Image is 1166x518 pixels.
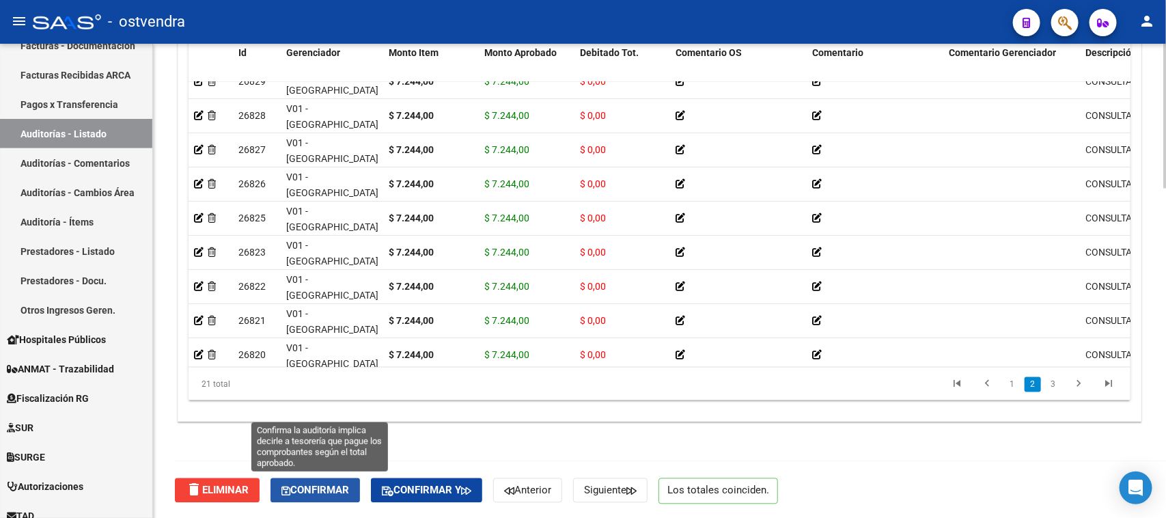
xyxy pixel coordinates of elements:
mat-icon: person [1139,13,1155,29]
mat-icon: delete [186,482,202,498]
a: 3 [1045,377,1061,392]
datatable-header-cell: Comentario OS [670,38,807,98]
button: Confirmar [270,478,360,503]
span: $ 7.244,00 [484,315,529,326]
a: go to last page [1096,377,1122,392]
span: Eliminar [186,485,249,497]
div: Open Intercom Messenger [1120,472,1152,504]
strong: $ 7.244,00 [389,281,434,292]
span: 26826 [238,178,266,189]
strong: $ 7.244,00 [389,247,434,258]
span: Monto Aprobado [484,47,557,58]
span: $ 0,00 [580,349,606,360]
button: Siguiente [573,478,648,503]
strong: $ 7.244,00 [389,349,434,360]
mat-icon: menu [11,13,27,29]
datatable-header-cell: Comentario Gerenciador [943,38,1080,98]
span: 26823 [238,247,266,258]
span: CONSULTA [1085,315,1132,326]
a: go to previous page [974,377,1000,392]
span: $ 7.244,00 [484,110,529,121]
span: V01 - [GEOGRAPHIC_DATA] [286,274,378,301]
span: $ 7.244,00 [484,349,529,360]
span: Gerenciador [286,47,340,58]
span: $ 0,00 [580,76,606,87]
strong: $ 7.244,00 [389,76,434,87]
a: go to next page [1066,377,1092,392]
span: $ 0,00 [580,247,606,258]
strong: $ 7.244,00 [389,315,434,326]
span: V01 - [GEOGRAPHIC_DATA] [286,240,378,267]
datatable-header-cell: Monto Item [383,38,479,98]
span: CONSULTA [1085,213,1132,223]
button: Eliminar [175,478,260,503]
span: $ 7.244,00 [484,178,529,189]
span: Comentario [812,47,863,58]
span: $ 0,00 [580,110,606,121]
a: 2 [1025,377,1041,392]
span: Comentario Gerenciador [949,47,1056,58]
strong: $ 7.244,00 [389,110,434,121]
button: Confirmar y [371,478,482,503]
span: Monto Item [389,47,439,58]
span: 26828 [238,110,266,121]
span: $ 0,00 [580,213,606,223]
datatable-header-cell: Monto Aprobado [479,38,574,98]
span: CONSULTA [1085,281,1132,292]
span: 26825 [238,213,266,223]
span: V01 - [GEOGRAPHIC_DATA] [286,308,378,335]
span: $ 7.244,00 [484,213,529,223]
span: CONSULTA [1085,178,1132,189]
span: Siguiente [584,485,637,497]
datatable-header-cell: Id [233,38,281,98]
span: 26822 [238,281,266,292]
span: Id [238,47,247,58]
div: 21 total [189,368,374,402]
p: Los totales coinciden. [658,478,778,504]
li: page 3 [1043,373,1064,396]
datatable-header-cell: Gerenciador [281,38,383,98]
span: $ 7.244,00 [484,144,529,155]
span: V01 - [GEOGRAPHIC_DATA] [286,137,378,164]
span: Fiscalización RG [7,391,89,406]
span: Confirmar y [382,485,471,497]
span: CONSULTA [1085,144,1132,155]
span: 26827 [238,144,266,155]
span: CONSULTA [1085,349,1132,360]
a: 1 [1004,377,1021,392]
span: 26829 [238,76,266,87]
span: V01 - [GEOGRAPHIC_DATA] [286,103,378,130]
span: CONSULTA [1085,110,1132,121]
span: Autorizaciones [7,479,83,494]
strong: $ 7.244,00 [389,178,434,189]
span: Confirmar [281,485,349,497]
span: $ 0,00 [580,178,606,189]
span: $ 7.244,00 [484,247,529,258]
span: Anterior [504,485,551,497]
datatable-header-cell: Debitado Tot. [574,38,670,98]
span: CONSULTA [1085,76,1132,87]
span: Comentario OS [676,47,742,58]
datatable-header-cell: Comentario [807,38,943,98]
strong: $ 7.244,00 [389,144,434,155]
span: V01 - [GEOGRAPHIC_DATA] [286,342,378,369]
span: Debitado Tot. [580,47,639,58]
span: $ 7.244,00 [484,281,529,292]
span: 26820 [238,349,266,360]
span: $ 0,00 [580,144,606,155]
span: - ostvendra [108,7,185,37]
span: ANMAT - Trazabilidad [7,362,114,377]
span: V01 - [GEOGRAPHIC_DATA] [286,172,378,198]
strong: $ 7.244,00 [389,213,434,223]
span: Hospitales Públicos [7,332,106,347]
span: SUR [7,420,33,435]
li: page 1 [1002,373,1023,396]
span: SURGE [7,450,45,465]
button: Anterior [493,478,562,503]
span: Descripción [1085,47,1137,58]
li: page 2 [1023,373,1043,396]
span: 26821 [238,315,266,326]
span: $ 0,00 [580,281,606,292]
span: CONSULTA [1085,247,1132,258]
span: V01 - [GEOGRAPHIC_DATA] [286,206,378,232]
